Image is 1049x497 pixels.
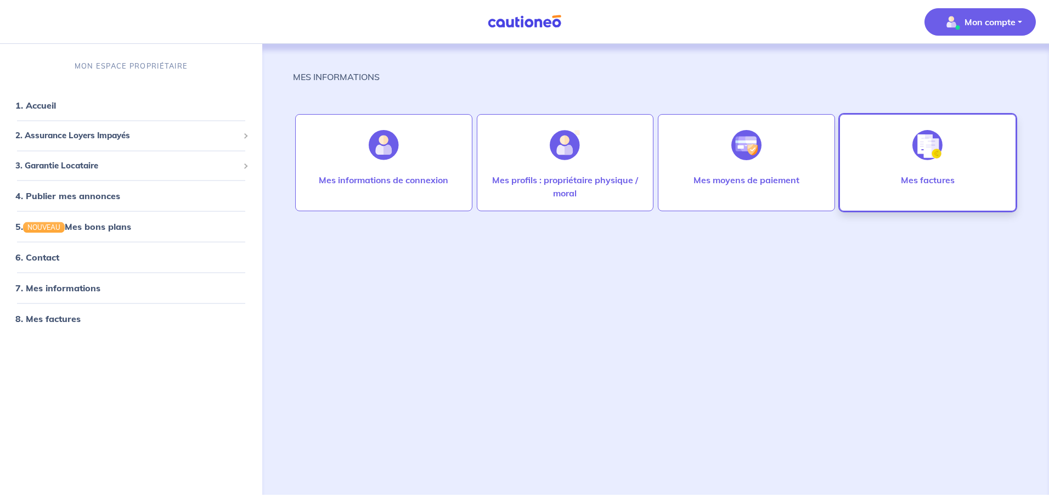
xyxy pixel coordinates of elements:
a: 8. Mes factures [15,313,81,324]
img: illu_account.svg [369,130,399,160]
p: Mon compte [965,15,1016,29]
div: 1. Accueil [4,94,258,116]
a: 5.NOUVEAUMes bons plans [15,221,131,232]
div: 2. Assurance Loyers Impayés [4,125,258,146]
button: illu_account_valid_menu.svgMon compte [924,8,1036,36]
div: 4. Publier mes annonces [4,185,258,207]
p: MON ESPACE PROPRIÉTAIRE [75,61,188,71]
a: 4. Publier mes annonces [15,190,120,201]
a: 1. Accueil [15,100,56,111]
img: illu_credit_card_no_anim.svg [731,130,762,160]
span: 2. Assurance Loyers Impayés [15,129,239,142]
a: 7. Mes informations [15,283,100,293]
img: illu_invoice.svg [912,130,943,160]
span: 3. Garantie Locataire [15,159,239,172]
a: 6. Contact [15,252,59,263]
p: MES INFORMATIONS [293,70,380,83]
div: 8. Mes factures [4,308,258,330]
div: 3. Garantie Locataire [4,155,258,176]
p: Mes profils : propriétaire physique / moral [488,173,642,200]
img: illu_account_add.svg [550,130,580,160]
div: 7. Mes informations [4,277,258,299]
img: illu_account_valid_menu.svg [943,13,960,31]
p: Mes informations de connexion [319,173,448,187]
p: Mes factures [901,173,955,187]
div: 6. Contact [4,246,258,268]
p: Mes moyens de paiement [693,173,799,187]
img: Cautioneo [483,15,566,29]
div: 5.NOUVEAUMes bons plans [4,216,258,238]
